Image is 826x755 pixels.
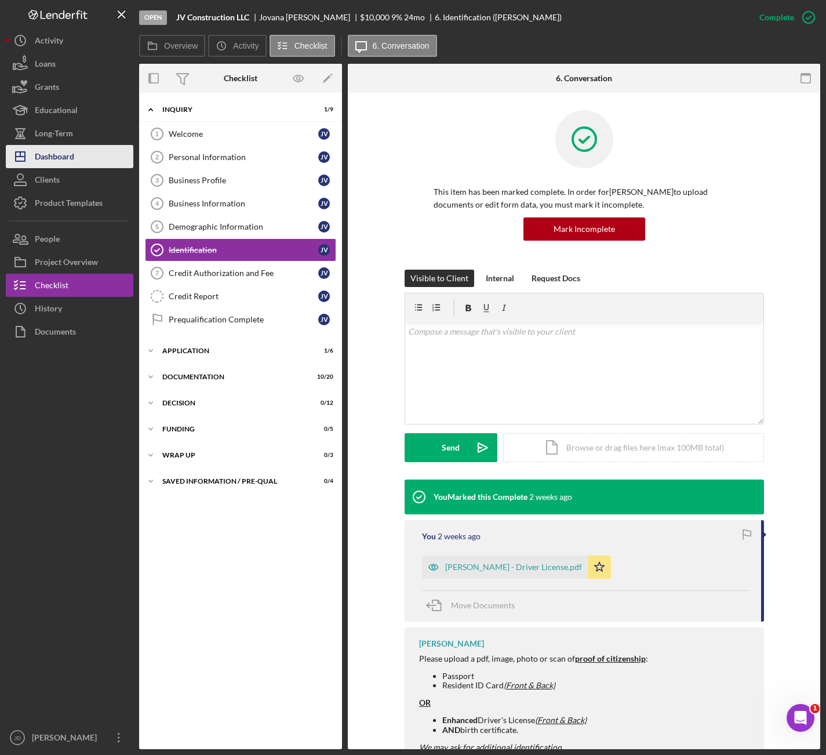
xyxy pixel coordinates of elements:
div: [PERSON_NAME] [29,726,104,752]
em: (Front & Back) [535,715,587,725]
button: 6. Conversation [348,35,437,57]
div: Personal Information [169,153,318,162]
div: Long-Term [35,122,73,148]
label: Overview [164,41,198,50]
a: 7Credit Authorization and FeeJV [145,262,336,285]
a: 5Demographic InformationJV [145,215,336,238]
div: 6. Conversation [556,74,612,83]
div: 1 / 9 [312,106,333,113]
div: Please upload a pdf, image, photo or scan of : [419,654,648,663]
button: History [6,297,133,320]
div: Request Docs [532,270,580,287]
div: History [35,297,62,323]
div: 0 / 3 [312,452,333,459]
div: [PERSON_NAME] - Driver License.pdf [445,562,582,572]
div: 0 / 4 [312,478,333,485]
button: Educational [6,99,133,122]
div: Prequalification Complete [169,315,318,324]
div: Credit Report [169,292,318,301]
div: Project Overview [35,251,98,277]
div: Wrap up [162,452,304,459]
label: Checklist [294,41,328,50]
div: J V [318,291,330,302]
div: J V [318,151,330,163]
a: Prequalification CompleteJV [145,308,336,331]
div: J V [318,128,330,140]
button: Clients [6,168,133,191]
span: $10,000 [360,12,390,22]
div: Decision [162,400,304,406]
div: Educational [35,99,78,125]
a: 3Business ProfileJV [145,169,336,192]
div: 24 mo [404,13,425,22]
button: Long-Term [6,122,133,145]
div: Clients [35,168,60,194]
button: People [6,227,133,251]
div: Identification [169,245,318,255]
div: Product Templates [35,191,103,217]
li: birth certificate. [442,725,648,735]
a: Grants [6,75,133,99]
div: Demographic Information [169,222,318,231]
div: Activity [35,29,63,55]
div: People [35,227,60,253]
div: Loans [35,52,56,78]
a: 2Personal InformationJV [145,146,336,169]
div: Mark Incomplete [554,217,615,241]
button: Dashboard [6,145,133,168]
span: 1 [810,704,820,713]
div: Documents [35,320,76,346]
div: Send [442,433,460,462]
div: Documentation [162,373,304,380]
button: Visible to Client [405,270,474,287]
div: Application [162,347,304,354]
div: 9 % [391,13,402,22]
div: Grants [35,75,59,101]
tspan: 7 [155,270,159,277]
time: 2025-09-11 18:01 [529,492,572,502]
button: Internal [480,270,520,287]
div: Inquiry [162,106,304,113]
strong: proof of citizenship [575,654,646,663]
button: Project Overview [6,251,133,274]
button: Activity [6,29,133,52]
text: JD [14,735,21,741]
tspan: 5 [155,223,159,230]
div: J V [318,314,330,325]
div: Business Information [169,199,318,208]
div: Dashboard [35,145,74,171]
div: 0 / 12 [312,400,333,406]
iframe: Intercom live chat [787,704,814,732]
div: Complete [759,6,794,29]
em: We may ask for additional identification. [419,742,563,752]
div: Jovana [PERSON_NAME] [259,13,360,22]
div: You Marked this Complete [434,492,527,502]
button: JD[PERSON_NAME] [6,726,133,749]
li: Passport [442,671,648,681]
tspan: 2 [155,154,159,161]
button: Product Templates [6,191,133,215]
p: This item has been marked complete. In order for [PERSON_NAME] to upload documents or edit form d... [434,186,735,212]
a: IdentificationJV [145,238,336,262]
button: Documents [6,320,133,343]
button: Request Docs [526,270,586,287]
label: 6. Conversation [373,41,430,50]
div: Checklist [35,274,68,300]
div: J V [318,267,330,279]
li: Resident ID Card [442,681,648,690]
button: Checklist [6,274,133,297]
tspan: 3 [155,177,159,184]
strong: Enhanced [442,715,478,725]
div: Visible to Client [410,270,468,287]
div: Checklist [224,74,257,83]
a: 1WelcomeJV [145,122,336,146]
button: Checklist [270,35,335,57]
